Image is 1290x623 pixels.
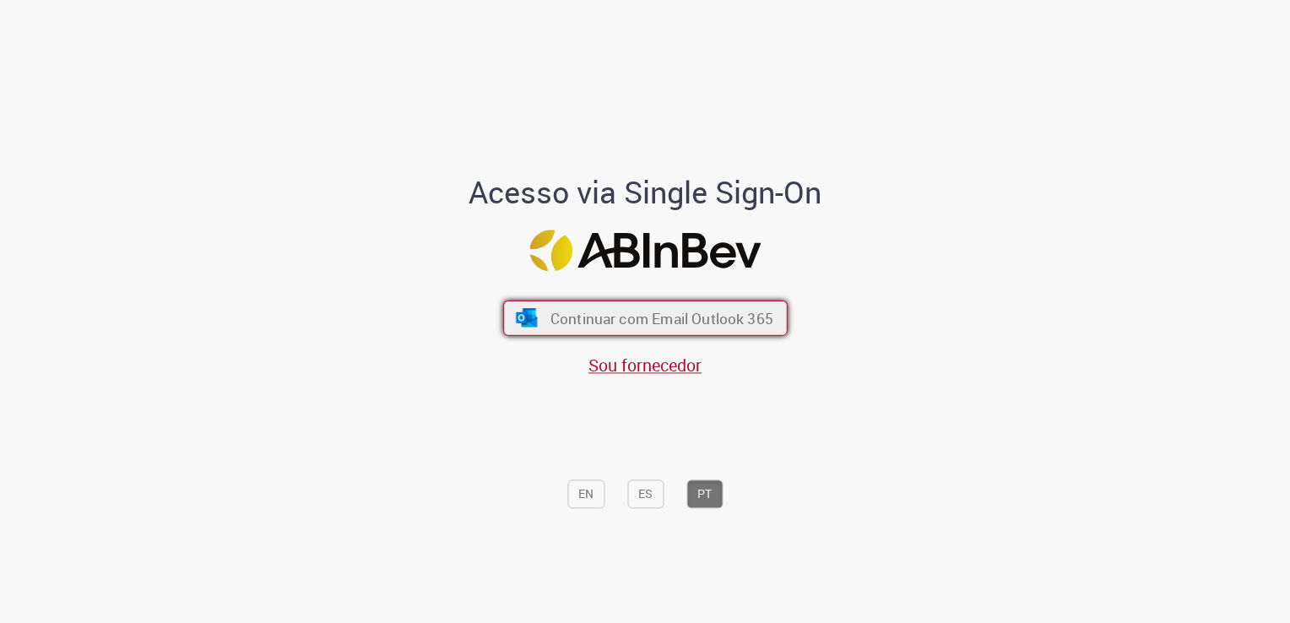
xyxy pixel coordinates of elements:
[514,309,539,328] img: ícone Azure/Microsoft 360
[529,230,761,271] img: Logo ABInBev
[627,480,664,509] button: ES
[567,480,604,509] button: EN
[686,480,723,509] button: PT
[550,309,772,328] span: Continuar com Email Outlook 365
[411,176,880,209] h1: Acesso via Single Sign-On
[588,354,702,377] a: Sou fornecedor
[503,301,788,336] button: ícone Azure/Microsoft 360 Continuar com Email Outlook 365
